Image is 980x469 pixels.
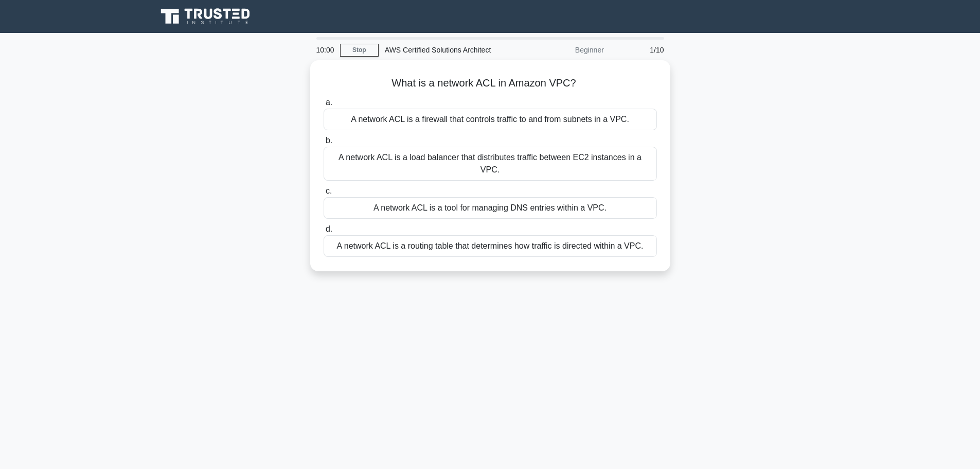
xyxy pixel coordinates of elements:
[323,77,658,90] h5: What is a network ACL in Amazon VPC?
[324,147,657,181] div: A network ACL is a load balancer that distributes traffic between EC2 instances in a VPC.
[326,224,332,233] span: d.
[324,235,657,257] div: A network ACL is a routing table that determines how traffic is directed within a VPC.
[520,40,610,60] div: Beginner
[326,186,332,195] span: c.
[610,40,670,60] div: 1/10
[379,40,520,60] div: AWS Certified Solutions Architect
[326,136,332,145] span: b.
[340,44,379,57] a: Stop
[310,40,340,60] div: 10:00
[326,98,332,107] span: a.
[324,197,657,219] div: A network ACL is a tool for managing DNS entries within a VPC.
[324,109,657,130] div: A network ACL is a firewall that controls traffic to and from subnets in a VPC.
